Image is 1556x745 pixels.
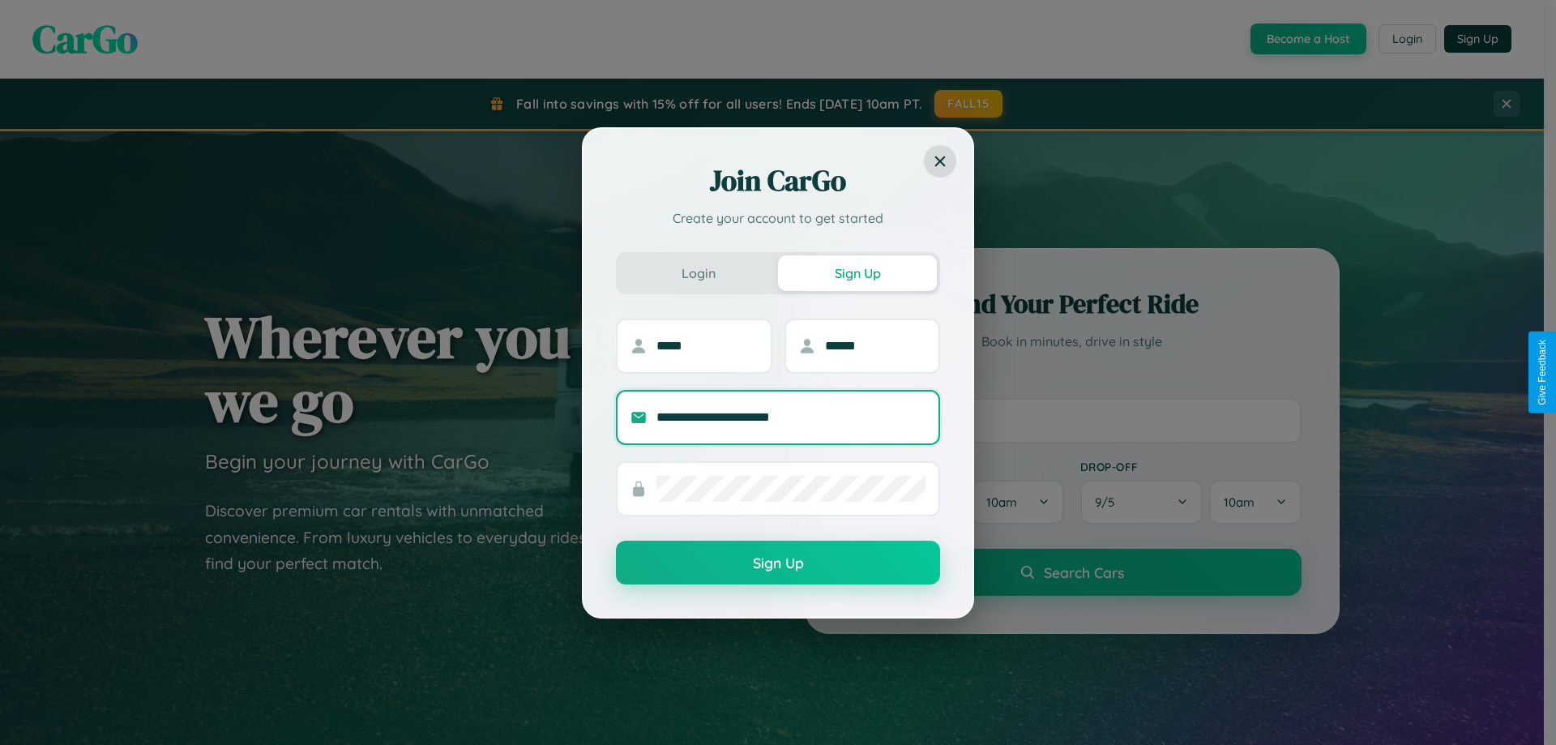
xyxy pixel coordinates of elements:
div: Give Feedback [1537,340,1548,405]
p: Create your account to get started [616,208,940,228]
button: Login [619,255,778,291]
h2: Join CarGo [616,161,940,200]
button: Sign Up [778,255,937,291]
button: Sign Up [616,541,940,584]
